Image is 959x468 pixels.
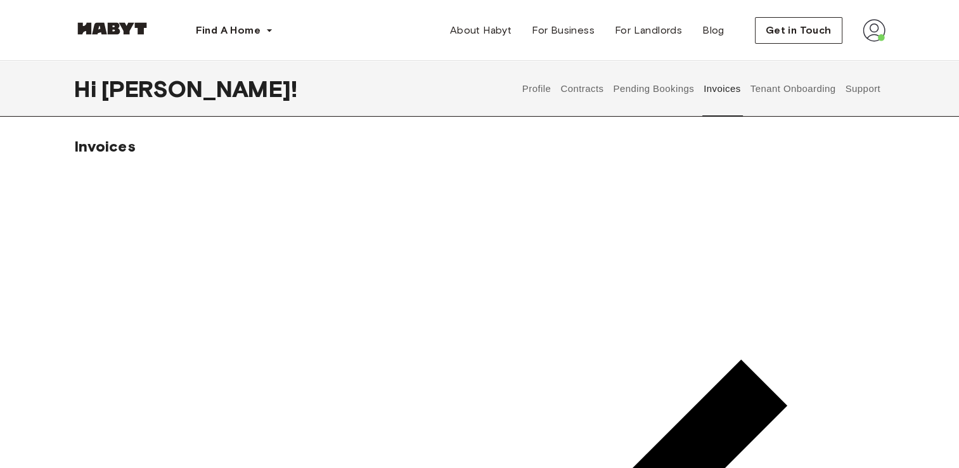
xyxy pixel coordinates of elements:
span: For Business [532,23,595,38]
a: Blog [692,18,735,43]
span: For Landlords [615,23,682,38]
img: Habyt [74,22,150,35]
button: Support [844,61,882,117]
a: About Habyt [440,18,522,43]
span: [PERSON_NAME] ! [101,75,297,102]
button: Profile [520,61,553,117]
span: Find A Home [196,23,261,38]
button: Invoices [702,61,742,117]
span: Get in Touch [766,23,832,38]
button: Get in Touch [755,17,842,44]
span: About Habyt [450,23,512,38]
div: user profile tabs [517,61,885,117]
span: Hi [74,75,101,102]
span: Invoices [74,137,136,155]
a: For Landlords [605,18,692,43]
button: Pending Bookings [612,61,696,117]
button: Find A Home [186,18,283,43]
a: For Business [522,18,605,43]
span: Blog [702,23,724,38]
img: avatar [863,19,885,42]
button: Contracts [559,61,605,117]
button: Tenant Onboarding [749,61,837,117]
